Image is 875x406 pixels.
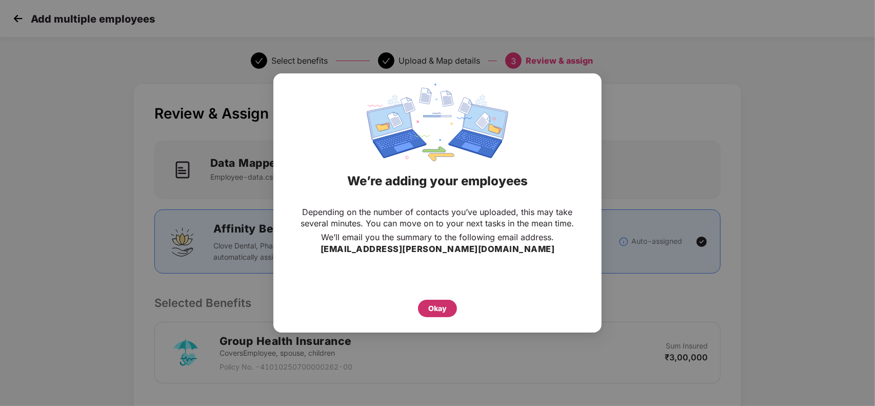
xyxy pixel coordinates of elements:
h3: [EMAIL_ADDRESS][PERSON_NAME][DOMAIN_NAME] [321,243,555,256]
div: Okay [428,303,447,314]
img: svg+xml;base64,PHN2ZyBpZD0iRGF0YV9zeW5jaW5nIiB4bWxucz0iaHR0cDovL3d3dy53My5vcmcvMjAwMC9zdmciIHdpZH... [367,84,508,161]
div: We’re adding your employees [286,161,589,201]
p: Depending on the number of contacts you’ve uploaded, this may take several minutes. You can move ... [294,206,581,229]
p: We’ll email you the summary to the following email address. [321,231,554,243]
